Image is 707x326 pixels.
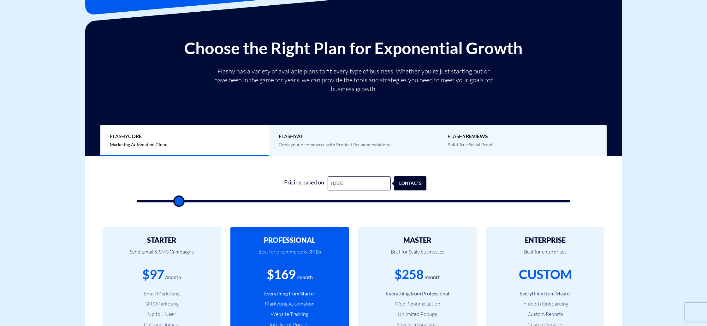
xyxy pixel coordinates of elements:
span: Flashy [110,133,259,140]
li: Unlimited Popups [368,311,467,318]
li: Everything from Professional [368,290,467,297]
div: CUSTOM [519,265,572,283]
li: Web Personalization [368,300,467,307]
li: Marketing Automation [240,300,339,307]
span: Grow your e-commerce with Product Recommendations [279,142,390,147]
p: Flashy has a variety of available plans to fit every type of business. Whether you’re just starti... [211,67,496,93]
p: Best for Scale businesses [368,244,467,265]
p: Send Email & SMS Campaigns [112,244,211,265]
h2: Choose the Right Plan for Exponential Growth [90,39,617,57]
div: /month [165,274,181,281]
li: Everything from Starter [240,290,339,297]
li: Everything from Master [496,290,595,297]
span: Flashy [279,133,428,140]
b: Core [128,133,142,139]
p: Best for e-commerce & SMBs [240,244,339,265]
div: $97 [142,265,164,283]
li: Up to 1 User [112,311,211,318]
div: /month [425,274,441,281]
h2: PROFESSIONAL [240,236,339,244]
b: AI [297,133,302,139]
div: Pricing based on [280,176,328,190]
b: REVIEWS [466,133,488,139]
div: $169 [267,265,296,283]
h2: ENTERPRISE [496,236,595,244]
li: Email Marketing [112,290,211,297]
span: Marketing Automation Cloud [110,142,168,147]
li: Website Tracking [240,311,339,318]
div: $258 [395,265,424,283]
div: contacts [397,176,430,190]
li: Custom Reports [496,311,595,318]
h2: MASTER [368,236,467,244]
li: In-depth Onboarding [496,300,595,307]
p: Best for enterprises [496,244,595,265]
h2: STARTER [112,236,211,244]
span: Flashy [448,133,597,140]
span: Build True Social Proof [448,142,493,147]
li: SMS Marketing [112,300,211,307]
div: /month [297,274,313,281]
